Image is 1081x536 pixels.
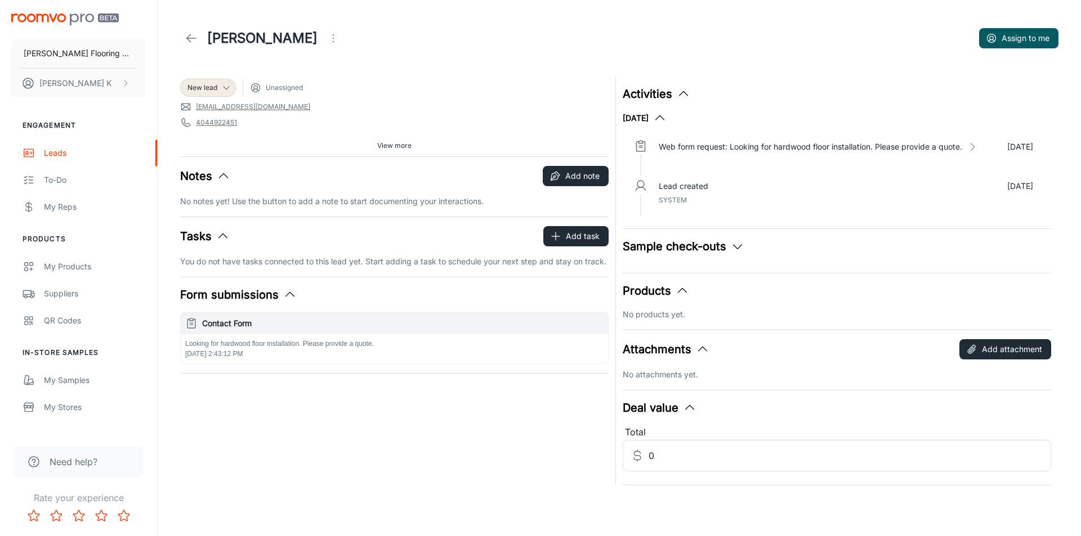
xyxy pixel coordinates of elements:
button: Rate 5 star [113,505,135,527]
button: Open menu [322,27,345,49]
button: Add attachment [959,339,1051,359]
div: Suppliers [44,287,146,300]
button: Form submissions [180,286,297,303]
button: Activities [623,85,690,102]
span: [DATE] 2:43:12 PM [185,350,243,358]
p: Rate your experience [9,491,148,505]
p: Web form request: Looking for hardwood floor installation. Please provide a quote. [659,141,962,153]
button: Assign to me [979,28,1058,48]
button: Tasks [180,228,230,245]
button: Rate 3 star [68,505,90,527]
p: No notes yet! Use the button to add a note to start documenting your interactions. [180,195,609,208]
div: Total [623,425,1051,440]
button: Notes [180,168,230,184]
button: Contact FormLooking for hardwood floor installation. Please provide a quote.[DATE] 2:43:12 PM [181,313,608,363]
h6: Contact Form [202,317,604,330]
button: Rate 1 star [23,505,45,527]
h1: [PERSON_NAME] [207,28,318,48]
p: No attachments yet. [623,368,1051,381]
p: No products yet. [623,308,1051,321]
span: New lead [187,83,217,93]
div: My Reps [44,201,146,213]
button: Deal value [623,399,696,416]
button: Sample check-outs [623,238,744,255]
p: Looking for hardwood floor installation. Please provide a quote. [185,339,604,349]
span: Unassigned [266,83,303,93]
span: System [659,196,687,204]
div: To-do [44,174,146,186]
button: Add note [543,166,609,186]
button: Rate 4 star [90,505,113,527]
button: Products [623,282,689,299]
button: [PERSON_NAME] Flooring Center Inc [11,39,146,68]
a: 4044922451 [196,118,237,128]
div: My Products [44,260,146,273]
button: Attachments [623,341,709,358]
button: View more [373,137,416,154]
span: View more [377,141,412,151]
div: New lead [180,79,236,97]
p: [DATE] [1007,180,1033,192]
button: Rate 2 star [45,505,68,527]
div: My Stores [44,401,146,413]
img: Roomvo PRO Beta [11,13,119,25]
p: [PERSON_NAME] K [39,77,111,89]
p: Lead created [659,180,708,192]
button: [PERSON_NAME] K [11,69,146,98]
span: Need help? [50,455,97,469]
p: [PERSON_NAME] Flooring Center Inc [24,47,133,60]
p: You do not have tasks connected to this lead yet. Start adding a task to schedule your next step ... [180,255,609,268]
input: Estimated deal value [649,440,1051,471]
button: Add task [543,226,609,246]
div: My Samples [44,374,146,386]
button: [DATE] [623,111,667,125]
div: QR Codes [44,314,146,327]
div: Leads [44,147,146,159]
a: [EMAIL_ADDRESS][DOMAIN_NAME] [196,102,310,112]
p: [DATE] [1007,141,1033,153]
